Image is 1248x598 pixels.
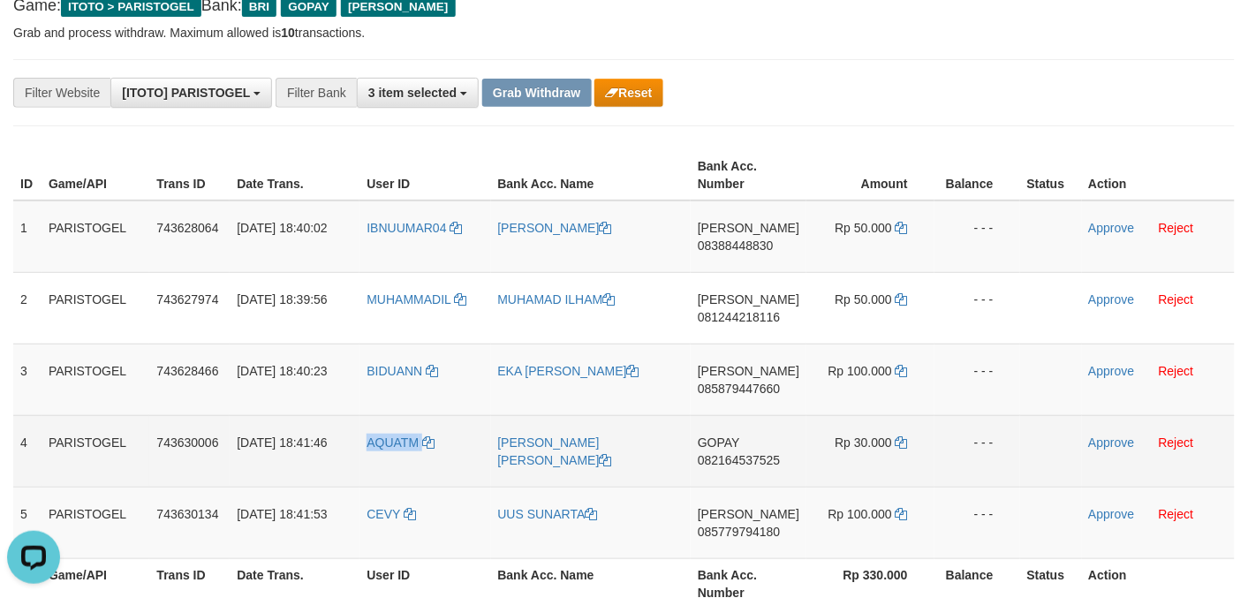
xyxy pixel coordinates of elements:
[368,86,457,100] span: 3 item selected
[1159,221,1194,235] a: Reject
[1020,150,1082,201] th: Status
[367,292,466,307] a: MUHAMMADIL
[498,507,598,521] a: UUS SUNARTA
[835,435,892,450] span: Rp 30.000
[934,344,1020,415] td: - - -
[13,150,42,201] th: ID
[934,415,1020,487] td: - - -
[42,150,150,201] th: Game/API
[896,221,908,235] a: Copy 50000 to clipboard
[237,435,327,450] span: [DATE] 18:41:46
[491,150,692,201] th: Bank Acc. Name
[835,292,892,307] span: Rp 50.000
[122,86,250,100] span: [ITOTO] PARISTOGEL
[698,310,780,324] span: Copy 081244218116 to clipboard
[498,292,616,307] a: MUHAMAD ILHAM
[42,201,150,273] td: PARISTOGEL
[1089,221,1135,235] a: Approve
[934,487,1020,558] td: - - -
[42,415,150,487] td: PARISTOGEL
[13,272,42,344] td: 2
[367,507,400,521] span: CEVY
[13,78,110,108] div: Filter Website
[828,364,892,378] span: Rp 100.000
[149,150,230,201] th: Trans ID
[42,272,150,344] td: PARISTOGEL
[698,238,774,253] span: Copy 08388448830 to clipboard
[367,221,446,235] span: IBNUUMAR04
[230,150,359,201] th: Date Trans.
[482,79,591,107] button: Grab Withdraw
[806,150,934,201] th: Amount
[367,435,419,450] span: AQUATM
[896,364,908,378] a: Copy 100000 to clipboard
[281,26,295,40] strong: 10
[13,201,42,273] td: 1
[237,364,327,378] span: [DATE] 18:40:23
[934,272,1020,344] td: - - -
[934,150,1020,201] th: Balance
[698,453,780,467] span: Copy 082164537525 to clipboard
[357,78,479,108] button: 3 item selected
[1159,435,1194,450] a: Reject
[156,435,218,450] span: 743630006
[13,24,1235,42] p: Grab and process withdraw. Maximum allowed is transactions.
[1159,364,1194,378] a: Reject
[1089,292,1135,307] a: Approve
[237,221,327,235] span: [DATE] 18:40:02
[13,415,42,487] td: 4
[698,435,739,450] span: GOPAY
[691,150,806,201] th: Bank Acc. Number
[698,292,799,307] span: [PERSON_NAME]
[896,292,908,307] a: Copy 50000 to clipboard
[7,7,60,60] button: Open LiveChat chat widget
[498,221,612,235] a: [PERSON_NAME]
[698,525,780,539] span: Copy 085779794180 to clipboard
[156,507,218,521] span: 743630134
[1159,292,1194,307] a: Reject
[1082,150,1235,201] th: Action
[1089,364,1135,378] a: Approve
[13,344,42,415] td: 3
[828,507,892,521] span: Rp 100.000
[237,292,327,307] span: [DATE] 18:39:56
[934,201,1020,273] td: - - -
[367,292,450,307] span: MUHAMMADIL
[110,78,272,108] button: [ITOTO] PARISTOGEL
[276,78,357,108] div: Filter Bank
[498,435,612,467] a: [PERSON_NAME] [PERSON_NAME]
[367,364,438,378] a: BIDUANN
[835,221,892,235] span: Rp 50.000
[1089,507,1135,521] a: Approve
[156,292,218,307] span: 743627974
[42,487,150,558] td: PARISTOGEL
[1089,435,1135,450] a: Approve
[896,435,908,450] a: Copy 30000 to clipboard
[594,79,662,107] button: Reset
[698,221,799,235] span: [PERSON_NAME]
[367,435,435,450] a: AQUATM
[498,364,639,378] a: EKA [PERSON_NAME]
[42,344,150,415] td: PARISTOGEL
[1159,507,1194,521] a: Reject
[237,507,327,521] span: [DATE] 18:41:53
[698,507,799,521] span: [PERSON_NAME]
[13,487,42,558] td: 5
[896,507,908,521] a: Copy 100000 to clipboard
[698,364,799,378] span: [PERSON_NAME]
[359,150,490,201] th: User ID
[367,507,416,521] a: CEVY
[367,364,422,378] span: BIDUANN
[698,382,780,396] span: Copy 085879447660 to clipboard
[367,221,462,235] a: IBNUUMAR04
[156,364,218,378] span: 743628466
[156,221,218,235] span: 743628064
